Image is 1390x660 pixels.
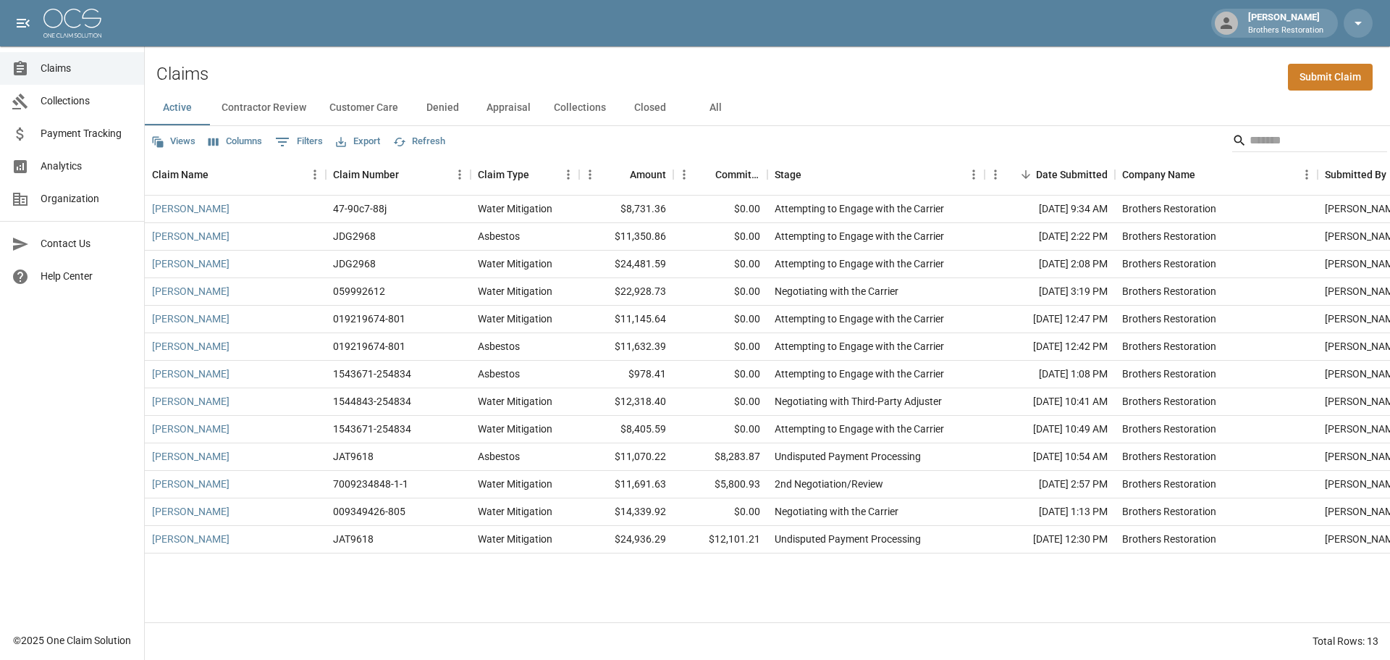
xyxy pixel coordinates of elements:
div: $0.00 [673,388,767,416]
div: Amount [579,154,673,195]
div: $14,339.92 [579,498,673,526]
div: $8,405.59 [579,416,673,443]
div: 2nd Negotiation/Review [775,477,883,491]
div: © 2025 One Claim Solution [13,633,131,648]
div: JAT9618 [333,449,374,464]
span: Claims [41,61,132,76]
button: Sort [695,164,715,185]
div: Company Name [1115,154,1318,195]
div: Brothers Restoration [1122,532,1216,546]
button: Views [148,130,199,153]
div: $11,632.39 [579,333,673,361]
div: Committed Amount [673,154,767,195]
div: $22,928.73 [579,278,673,306]
div: Asbestos [478,449,520,464]
div: 059992612 [333,284,385,298]
div: Attempting to Engage with the Carrier [775,312,944,326]
div: $978.41 [579,361,673,388]
a: [PERSON_NAME] [152,256,229,271]
div: [DATE] 2:22 PM [985,223,1115,251]
div: Brothers Restoration [1122,477,1216,491]
div: [DATE] 2:57 PM [985,471,1115,498]
button: Collections [542,91,618,125]
div: Negotiating with the Carrier [775,504,898,519]
div: Stage [767,154,985,195]
img: ocs-logo-white-transparent.png [43,9,101,38]
div: $8,731.36 [579,196,673,223]
div: $0.00 [673,361,767,388]
span: Contact Us [41,236,132,251]
span: Collections [41,93,132,109]
a: [PERSON_NAME] [152,394,229,409]
div: dynamic tabs [145,91,1390,125]
div: Claim Type [478,154,529,195]
div: Water Mitigation [478,256,552,271]
div: Date Submitted [1036,154,1108,195]
div: $8,283.87 [673,443,767,471]
div: Attempting to Engage with the Carrier [775,367,944,381]
button: Sort [208,164,229,185]
div: Brothers Restoration [1122,449,1216,464]
div: Brothers Restoration [1122,367,1216,381]
a: [PERSON_NAME] [152,312,229,326]
div: $11,070.22 [579,443,673,471]
div: [DATE] 12:42 PM [985,333,1115,361]
button: Menu [449,164,471,185]
div: Negotiating with the Carrier [775,284,898,298]
div: JDG2968 [333,256,376,271]
a: [PERSON_NAME] [152,339,229,354]
div: Search [1232,129,1387,155]
div: Water Mitigation [478,422,552,436]
div: Brothers Restoration [1122,339,1216,354]
div: Water Mitigation [478,394,552,409]
div: 1544843-254834 [333,394,411,409]
div: $0.00 [673,498,767,526]
button: open drawer [9,9,38,38]
div: $0.00 [673,278,767,306]
button: Menu [557,164,579,185]
div: [DATE] 2:08 PM [985,251,1115,278]
div: 1543671-254834 [333,367,411,381]
div: Claim Name [145,154,326,195]
div: Claim Type [471,154,579,195]
a: [PERSON_NAME] [152,284,229,298]
div: $5,800.93 [673,471,767,498]
div: [PERSON_NAME] [1242,10,1329,36]
div: $12,101.21 [673,526,767,554]
div: $0.00 [673,223,767,251]
button: Sort [399,164,419,185]
div: $0.00 [673,333,767,361]
div: Negotiating with Third-Party Adjuster [775,394,942,409]
a: [PERSON_NAME] [152,201,229,216]
div: Attempting to Engage with the Carrier [775,201,944,216]
div: Attempting to Engage with the Carrier [775,229,944,243]
button: Menu [579,164,601,185]
div: Water Mitigation [478,312,552,326]
div: Submitted By [1325,154,1386,195]
a: [PERSON_NAME] [152,229,229,243]
button: Sort [801,164,822,185]
div: Asbestos [478,229,520,243]
div: Water Mitigation [478,477,552,491]
div: [DATE] 10:41 AM [985,388,1115,416]
div: Attempting to Engage with the Carrier [775,422,944,436]
div: $24,481.59 [579,251,673,278]
h2: Claims [156,64,208,85]
div: $0.00 [673,416,767,443]
div: JAT9618 [333,532,374,546]
div: Claim Number [333,154,399,195]
div: [DATE] 12:30 PM [985,526,1115,554]
div: [DATE] 10:49 AM [985,416,1115,443]
div: Brothers Restoration [1122,284,1216,298]
div: Total Rows: 13 [1313,634,1378,648]
div: $11,350.86 [579,223,673,251]
div: Stage [775,154,801,195]
button: Menu [304,164,326,185]
div: 019219674-801 [333,312,405,326]
div: Brothers Restoration [1122,256,1216,271]
div: $11,691.63 [579,471,673,498]
button: Contractor Review [210,91,318,125]
div: Brothers Restoration [1122,229,1216,243]
div: [DATE] 3:19 PM [985,278,1115,306]
div: Attempting to Engage with the Carrier [775,256,944,271]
